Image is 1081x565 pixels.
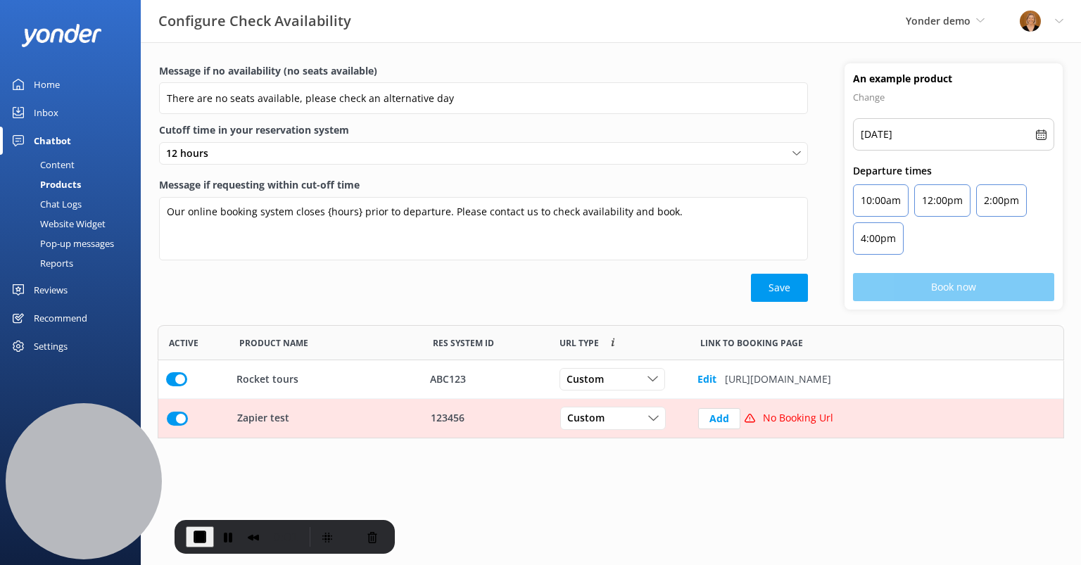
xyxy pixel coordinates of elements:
[34,304,87,332] div: Recommend
[922,192,963,209] p: 12:00pm
[159,63,808,79] label: Message if no availability (no seats available)
[159,197,808,260] textarea: Our online booking system closes {hours} prior to departure. Please contact us to check availabil...
[697,372,716,386] b: Edit
[8,214,106,234] div: Website Widget
[8,234,114,253] div: Pop-up messages
[169,336,198,350] span: Active
[239,336,308,350] span: Product Name
[8,155,75,174] div: Content
[166,146,217,161] span: 12 hours
[34,332,68,360] div: Settings
[1020,11,1041,32] img: 1-1617059290.jpg
[861,230,896,247] p: 4:00pm
[861,192,901,209] p: 10:00am
[237,411,289,426] p: Zapier test
[700,336,803,350] span: Link to booking page
[853,163,1054,179] p: Departure times
[567,372,612,387] span: Custom
[34,70,60,99] div: Home
[763,411,833,426] p: No Booking Url
[34,127,71,155] div: Chatbot
[8,174,141,194] a: Products
[8,174,81,194] div: Products
[34,99,58,127] div: Inbox
[8,234,141,253] a: Pop-up messages
[8,194,141,214] a: Chat Logs
[725,372,831,387] p: [URL][DOMAIN_NAME]
[8,253,141,273] a: Reports
[430,372,541,387] div: ABC123
[159,177,808,193] label: Message if requesting within cut-off time
[21,24,102,47] img: yonder-white-logo.png
[906,14,971,27] span: Yonder demo
[159,82,808,114] input: Enter a message
[34,276,68,304] div: Reviews
[861,126,892,143] p: [DATE]
[236,372,298,387] p: Rocket tours
[158,360,1064,399] div: row
[159,122,808,138] label: Cutoff time in your reservation system
[433,336,494,350] span: Res System ID
[431,411,540,426] div: 123456
[697,365,716,393] button: Edit
[158,360,1064,438] div: grid
[8,194,82,214] div: Chat Logs
[8,253,73,273] div: Reports
[698,408,740,429] button: Add
[158,10,351,32] h3: Configure Check Availability
[567,411,613,426] span: Custom
[751,274,808,302] button: Save
[853,89,1054,106] p: Change
[984,192,1019,209] p: 2:00pm
[8,214,141,234] a: Website Widget
[853,72,1054,86] h4: An example product
[158,399,1064,438] div: row
[560,336,599,350] span: Link to booking page
[8,155,141,174] a: Content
